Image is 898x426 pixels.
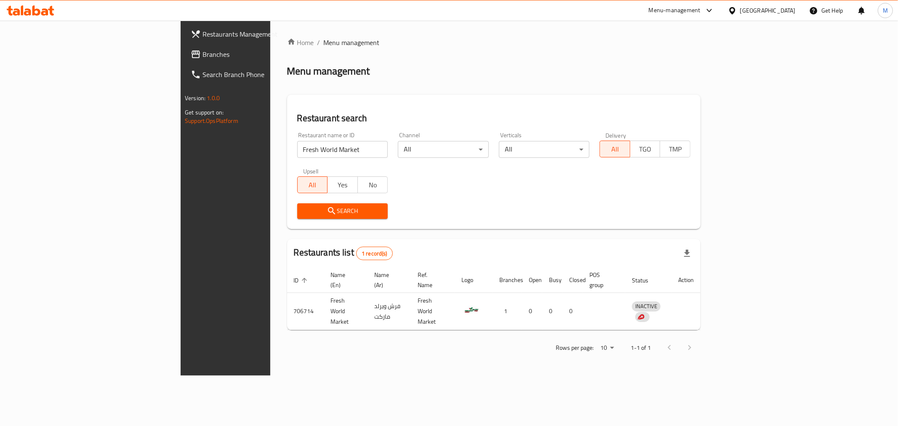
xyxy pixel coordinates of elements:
p: 1-1 of 1 [631,343,651,353]
a: Branches [184,44,330,64]
img: Fresh World Market [461,299,482,320]
span: Search [304,206,381,216]
div: [GEOGRAPHIC_DATA] [740,6,796,15]
span: Version: [185,93,205,104]
label: Upsell [303,168,319,174]
div: Export file [677,243,697,264]
a: Search Branch Phone [184,64,330,85]
button: TMP [660,141,690,157]
span: Name (Ar) [374,270,401,290]
div: Indicates that the vendor menu management has been moved to DH Catalog service [635,312,650,322]
span: Restaurants Management [203,29,324,39]
span: Menu management [324,37,380,48]
label: Delivery [605,132,626,138]
h2: Menu management [287,64,370,78]
td: 1 [493,293,522,330]
div: All [499,141,590,158]
span: Status [632,275,659,285]
span: INACTIVE [632,301,661,311]
div: Total records count [356,247,393,260]
button: No [357,176,388,193]
span: All [301,179,325,191]
th: Action [672,267,701,293]
span: Search Branch Phone [203,69,324,80]
span: ID [294,275,310,285]
span: Ref. Name [418,270,445,290]
td: Fresh World Market [324,293,368,330]
table: enhanced table [287,267,701,330]
th: Busy [542,267,562,293]
td: 0 [562,293,583,330]
span: 1.0.0 [207,93,220,104]
th: Logo [455,267,493,293]
div: Rows per page: [597,342,617,354]
button: Search [297,203,388,219]
nav: breadcrumb [287,37,701,48]
th: Branches [493,267,522,293]
span: Yes [331,179,354,191]
img: delivery hero logo [637,313,645,321]
div: Menu-management [649,5,701,16]
button: All [297,176,328,193]
button: TGO [630,141,661,157]
h2: Restaurants list [294,246,393,260]
td: 0 [522,293,542,330]
th: Closed [562,267,583,293]
span: Branches [203,49,324,59]
td: 0 [542,293,562,330]
span: M [883,6,888,15]
h2: Restaurant search [297,112,690,125]
span: TGO [634,143,657,155]
div: All [398,141,489,158]
p: Rows per page: [556,343,594,353]
span: All [603,143,627,155]
button: All [600,141,630,157]
div: INACTIVE [632,301,661,312]
a: Restaurants Management [184,24,330,44]
span: Get support on: [185,107,224,118]
td: Fresh World Market [411,293,455,330]
span: 1 record(s) [357,250,392,258]
td: فرش ويرلد ماركت [368,293,411,330]
th: Open [522,267,542,293]
input: Search for restaurant name or ID.. [297,141,388,158]
span: TMP [664,143,687,155]
button: Yes [327,176,358,193]
span: POS group [589,270,615,290]
span: No [361,179,385,191]
span: Name (En) [331,270,358,290]
a: Support.OpsPlatform [185,115,238,126]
